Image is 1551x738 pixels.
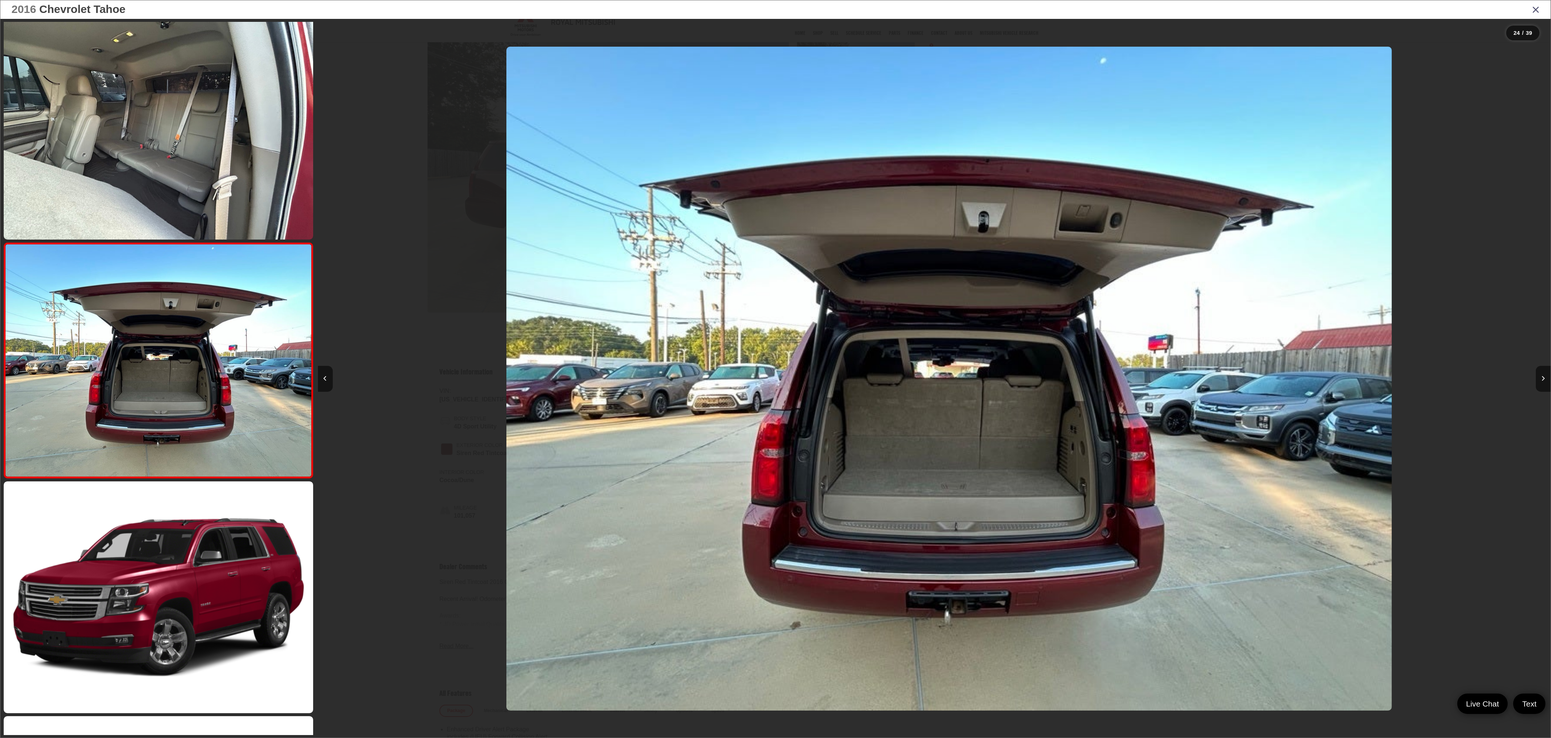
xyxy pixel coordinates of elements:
a: Text [1513,694,1545,714]
img: 2016 Chevrolet Tahoe LTZ [506,47,1392,711]
img: 2016 Chevrolet Tahoe LTZ [3,243,314,477]
button: Next image [1536,366,1551,392]
button: Previous image [318,366,333,392]
span: Live Chat [1463,699,1503,709]
span: / [1521,30,1524,36]
span: 2016 [11,3,36,15]
span: Text [1518,699,1540,709]
span: 39 [1526,30,1532,36]
i: Close gallery [1532,4,1540,14]
span: 24 [1514,30,1520,36]
span: Chevrolet Tahoe [39,3,125,15]
a: Live Chat [1457,694,1508,714]
img: 2016 Chevrolet Tahoe LTZ [1,5,316,242]
img: 2016 Chevrolet Tahoe LTZ [1,479,316,715]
